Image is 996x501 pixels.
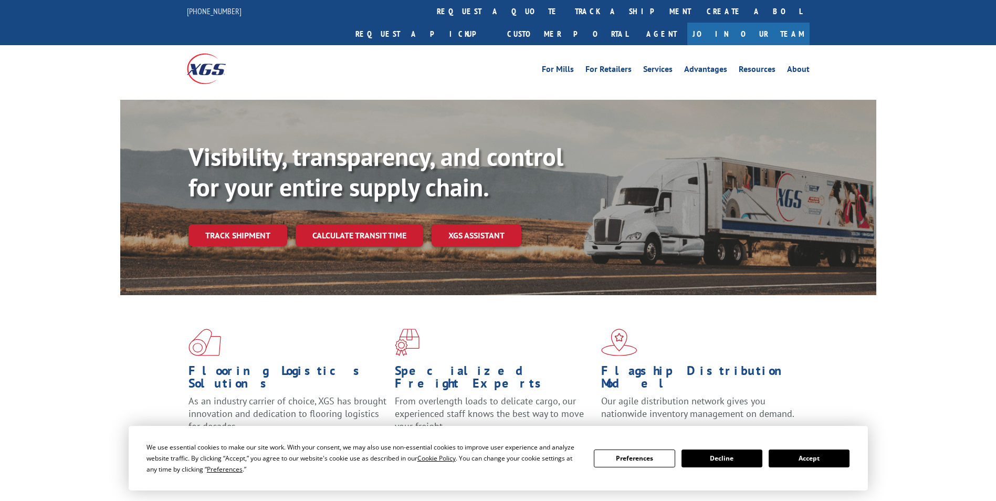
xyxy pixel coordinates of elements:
a: Services [643,65,673,77]
span: As an industry carrier of choice, XGS has brought innovation and dedication to flooring logistics... [188,395,386,432]
a: For Mills [542,65,574,77]
a: About [787,65,810,77]
a: [PHONE_NUMBER] [187,6,242,16]
div: We use essential cookies to make our site work. With your consent, we may also use non-essential ... [146,442,581,475]
a: Advantages [684,65,727,77]
button: Accept [769,450,850,467]
h1: Specialized Freight Experts [395,364,593,395]
h1: Flagship Distribution Model [601,364,800,395]
a: For Retailers [585,65,632,77]
a: Agent [636,23,687,45]
button: Decline [682,450,762,467]
a: Customer Portal [499,23,636,45]
p: From overlength loads to delicate cargo, our experienced staff knows the best way to move your fr... [395,395,593,442]
span: Our agile distribution network gives you nationwide inventory management on demand. [601,395,794,420]
a: Calculate transit time [296,224,423,247]
span: Preferences [207,465,243,474]
a: Request a pickup [348,23,499,45]
button: Preferences [594,450,675,467]
a: Resources [739,65,775,77]
img: xgs-icon-focused-on-flooring-red [395,329,420,356]
a: XGS ASSISTANT [432,224,521,247]
span: Cookie Policy [417,454,456,463]
h1: Flooring Logistics Solutions [188,364,387,395]
b: Visibility, transparency, and control for your entire supply chain. [188,140,563,203]
img: xgs-icon-flagship-distribution-model-red [601,329,637,356]
div: Cookie Consent Prompt [129,426,868,490]
a: Join Our Team [687,23,810,45]
img: xgs-icon-total-supply-chain-intelligence-red [188,329,221,356]
a: Track shipment [188,224,287,246]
